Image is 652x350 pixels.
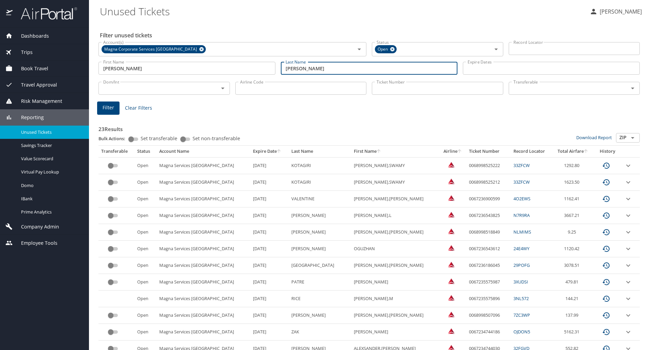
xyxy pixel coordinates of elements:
td: [DATE] [250,291,289,307]
button: sort [277,149,282,154]
td: KOTAGIRI [289,157,351,174]
td: [PERSON_NAME].L [351,207,439,224]
td: [DATE] [250,241,289,257]
td: 144.21 [553,291,594,307]
td: 1120.42 [553,241,594,257]
td: Open [134,191,157,207]
span: Company Admin [13,223,59,231]
a: 7ZC3WP [513,312,530,318]
span: Set transferable [141,136,177,141]
span: Domo [21,182,81,189]
span: Open [375,46,392,53]
span: Employee Tools [13,239,57,247]
td: PATRE [289,274,351,291]
img: Delta Airlines [448,178,455,185]
td: Magna Services [GEOGRAPHIC_DATA] [157,274,250,291]
td: [DATE] [250,191,289,207]
td: Open [134,157,157,174]
td: 0067235575896 [466,291,510,307]
img: Delta Airlines [448,211,455,218]
th: Status [134,146,157,157]
td: [DATE] [250,224,289,241]
td: 0067236543612 [466,241,510,257]
td: [DATE] [250,274,289,291]
td: 1162.41 [553,191,594,207]
td: Open [134,207,157,224]
p: [PERSON_NAME] [598,7,642,16]
span: Unused Tickets [21,129,81,135]
a: 33ZFCW [513,179,530,185]
td: Open [134,274,157,291]
a: NLMIMS [513,229,531,235]
button: sort [377,149,381,154]
th: Last Name [289,146,351,157]
th: History [594,146,621,157]
td: 479.81 [553,274,594,291]
td: ZAK [289,324,351,340]
th: Ticket Number [466,146,510,157]
td: [PERSON_NAME].SWAMY [351,157,439,174]
span: Risk Management [13,97,62,105]
a: 3NL572 [513,295,529,301]
button: expand row [624,195,632,203]
h2: Filter unused tickets [100,30,641,41]
td: Open [134,241,157,257]
td: [DATE] [250,307,289,324]
td: Magna Services [GEOGRAPHIC_DATA] [157,207,250,224]
td: [PERSON_NAME] [289,307,351,324]
th: Expire Date [250,146,289,157]
td: [PERSON_NAME].[PERSON_NAME] [351,224,439,241]
td: [PERSON_NAME].[PERSON_NAME] [351,307,439,324]
img: airportal-logo.png [13,7,77,20]
button: expand row [624,245,632,253]
td: 0067236900599 [466,191,510,207]
span: Filter [103,104,114,112]
td: Magna Services [GEOGRAPHIC_DATA] [157,174,250,191]
th: Record Locator [511,146,553,157]
button: sort [457,149,462,154]
td: 0068998507096 [466,307,510,324]
th: First Name [351,146,439,157]
td: 1292.80 [553,157,594,174]
td: Open [134,291,157,307]
td: Open [134,307,157,324]
span: Set non-transferable [193,136,240,141]
td: Magna Services [GEOGRAPHIC_DATA] [157,191,250,207]
span: Dashboards [13,32,49,40]
h3: 23 Results [98,121,640,133]
td: OGUZHAN [351,241,439,257]
td: RICE [289,291,351,307]
button: expand row [624,211,632,220]
p: Bulk Actions: [98,135,131,142]
td: 0067235575987 [466,274,510,291]
div: Open [375,45,397,53]
td: [PERSON_NAME] [289,207,351,224]
a: OJDON5 [513,329,530,335]
button: expand row [624,295,632,303]
td: [DATE] [250,324,289,340]
td: Magna Services [GEOGRAPHIC_DATA] [157,291,250,307]
td: Magna Services [GEOGRAPHIC_DATA] [157,257,250,274]
a: 24E4WY [513,245,529,252]
td: 3078.51 [553,257,594,274]
span: IBank [21,196,81,202]
td: [PERSON_NAME].M [351,291,439,307]
button: expand row [624,328,632,336]
td: [PERSON_NAME] [289,224,351,241]
span: Virtual Pay Lookup [21,169,81,175]
td: [DATE] [250,257,289,274]
button: Open [628,84,637,93]
td: Magna Services [GEOGRAPHIC_DATA] [157,307,250,324]
button: Filter [97,102,120,115]
td: Magna Services [GEOGRAPHIC_DATA] [157,324,250,340]
a: 3XUDSI [513,279,528,285]
button: expand row [624,261,632,270]
button: Open [218,84,228,93]
a: Download Report [576,134,612,141]
td: 5162.31 [553,324,594,340]
a: 29POFG [513,262,530,268]
td: Magna Services [GEOGRAPHIC_DATA] [157,241,250,257]
img: icon-airportal.png [6,7,13,20]
span: Travel Approval [13,81,57,89]
button: Open [491,44,501,54]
